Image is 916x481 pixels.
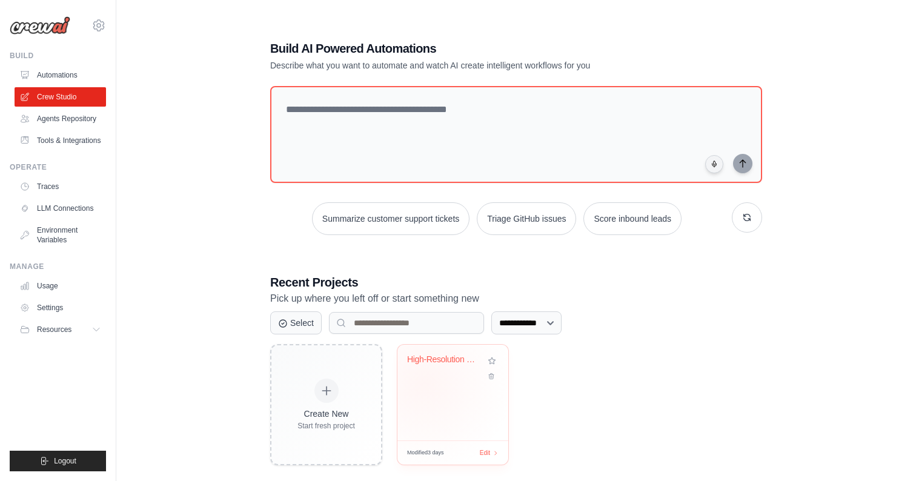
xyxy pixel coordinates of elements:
[270,291,762,307] p: Pick up where you left off or start something new
[15,199,106,218] a: LLM Connections
[15,177,106,196] a: Traces
[477,202,576,235] button: Triage GitHub issues
[15,276,106,296] a: Usage
[270,311,322,334] button: Select
[15,109,106,128] a: Agents Repository
[485,354,499,368] button: Add to favorites
[270,40,677,57] h1: Build AI Powered Automations
[15,221,106,250] a: Environment Variables
[297,421,355,431] div: Start fresh project
[10,451,106,471] button: Logout
[705,155,723,173] button: Click to speak your automation idea
[485,370,499,382] button: Delete project
[37,325,71,334] span: Resources
[15,320,106,339] button: Resources
[15,298,106,317] a: Settings
[312,202,470,235] button: Summarize customer support tickets
[732,202,762,233] button: Get new suggestions
[15,65,106,85] a: Automations
[15,87,106,107] a: Crew Studio
[10,16,70,35] img: Logo
[407,354,480,365] div: High-Resolution Satellite Image Generator
[270,274,762,291] h3: Recent Projects
[15,131,106,150] a: Tools & Integrations
[10,162,106,172] div: Operate
[10,51,106,61] div: Build
[480,448,490,457] span: Edit
[54,456,76,466] span: Logout
[297,408,355,420] div: Create New
[270,59,677,71] p: Describe what you want to automate and watch AI create intelligent workflows for you
[10,262,106,271] div: Manage
[407,449,444,457] span: Modified 3 days
[583,202,682,235] button: Score inbound leads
